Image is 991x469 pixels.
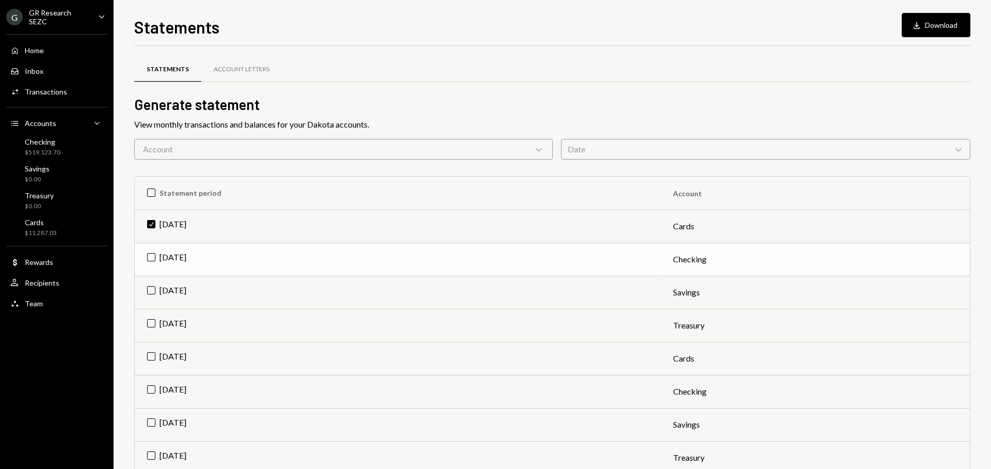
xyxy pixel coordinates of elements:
div: Rewards [25,258,53,267]
div: View monthly transactions and balances for your Dakota accounts. [134,118,970,131]
div: Savings [25,164,50,173]
a: Rewards [6,253,107,271]
div: G [6,9,23,25]
td: Checking [661,375,970,408]
th: Account [661,177,970,210]
div: Account [134,139,553,160]
a: Savings$0.00 [6,161,107,186]
a: Team [6,294,107,312]
button: Download [902,13,970,37]
a: Treasury$0.00 [6,188,107,213]
div: Statements [147,65,189,74]
div: Team [25,299,43,308]
a: Checking$519,123.70 [6,134,107,159]
div: Recipients [25,278,59,287]
a: Statements [134,56,201,83]
a: Cards$11,287.03 [6,215,107,240]
div: Inbox [25,67,43,75]
a: Accounts [6,114,107,132]
td: Savings [661,408,970,441]
td: Cards [661,210,970,243]
h2: Generate statement [134,95,970,115]
div: Checking [25,137,60,146]
a: Transactions [6,82,107,101]
div: $519,123.70 [25,148,60,157]
td: Savings [661,276,970,309]
div: $0.00 [25,175,50,184]
div: Cards [25,218,57,227]
h1: Statements [134,17,219,37]
td: Checking [661,243,970,276]
div: $0.00 [25,202,54,211]
td: Cards [661,342,970,375]
a: Inbox [6,61,107,80]
div: Home [25,46,44,55]
a: Home [6,41,107,59]
div: Treasury [25,191,54,200]
div: Accounts [25,119,56,128]
div: GR Research SEZC [29,8,90,26]
div: Transactions [25,87,67,96]
td: Treasury [661,309,970,342]
a: Recipients [6,273,107,292]
div: Account Letters [214,65,269,74]
div: Date [561,139,970,160]
div: $11,287.03 [25,229,57,238]
a: Account Letters [201,56,282,83]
